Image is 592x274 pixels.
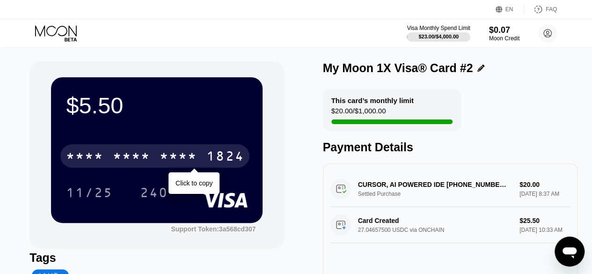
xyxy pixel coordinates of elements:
[496,5,524,14] div: EN
[29,251,284,265] div: Tags
[323,61,473,75] div: My Moon 1X Visa® Card #2
[489,25,519,42] div: $0.07Moon Credit
[489,25,519,35] div: $0.07
[524,5,557,14] div: FAQ
[140,186,168,201] div: 240
[331,107,386,119] div: $20.00 / $1,000.00
[59,181,120,204] div: 11/25
[66,92,248,118] div: $5.50
[323,141,577,154] div: Payment Details
[546,6,557,13] div: FAQ
[133,181,175,204] div: 240
[171,225,256,233] div: Support Token:3a568cd307
[66,186,113,201] div: 11/25
[206,150,244,165] div: 1824
[555,237,585,267] iframe: Button to launch messaging window
[407,25,470,31] div: Visa Monthly Spend Limit
[175,179,212,187] div: Click to copy
[489,35,519,42] div: Moon Credit
[171,225,256,233] div: Support Token: 3a568cd307
[418,34,459,39] div: $23.00 / $4,000.00
[407,25,470,42] div: Visa Monthly Spend Limit$23.00/$4,000.00
[331,96,414,104] div: This card’s monthly limit
[505,6,513,13] div: EN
